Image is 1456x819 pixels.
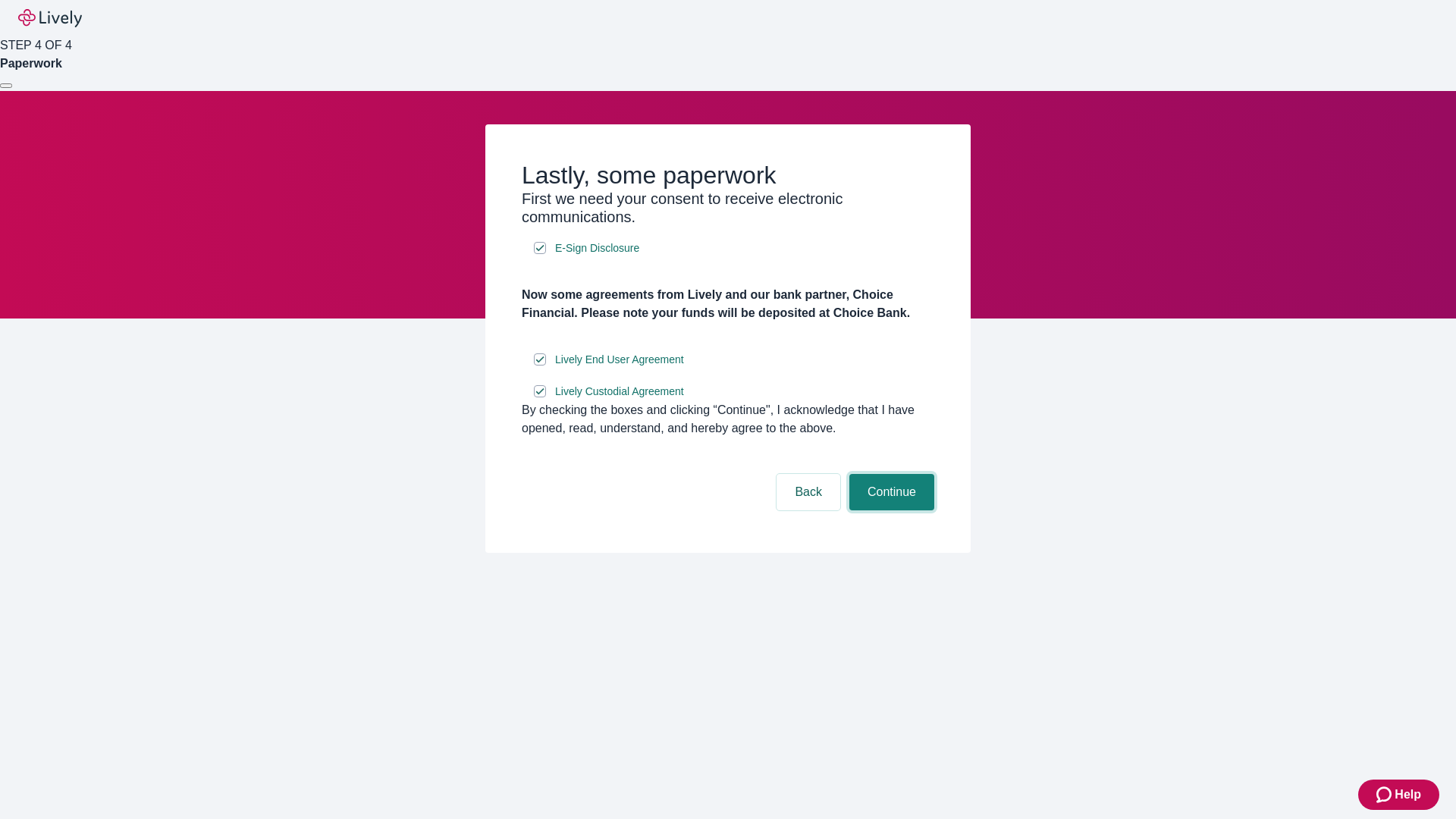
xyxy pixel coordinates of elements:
button: Back [777,474,840,510]
a: e-sign disclosure document [552,239,642,258]
h4: Now some agreements from Lively and our bank partner, Choice Financial. Please note your funds wi... [522,286,934,322]
span: Help [1395,786,1421,804]
span: Lively End User Agreement [555,352,684,368]
a: e-sign disclosure document [552,382,687,401]
button: Continue [849,474,934,510]
button: Zendesk support iconHelp [1358,780,1439,810]
h2: Lastly, some paperwork [522,161,934,190]
span: E-Sign Disclosure [555,240,639,256]
a: e-sign disclosure document [552,350,687,369]
svg: Zendesk support icon [1376,786,1395,804]
span: Lively Custodial Agreement [555,384,684,400]
h3: First we need your consent to receive electronic communications. [522,190,934,226]
img: Lively [18,9,82,27]
div: By checking the boxes and clicking “Continue", I acknowledge that I have opened, read, understand... [522,401,934,438]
